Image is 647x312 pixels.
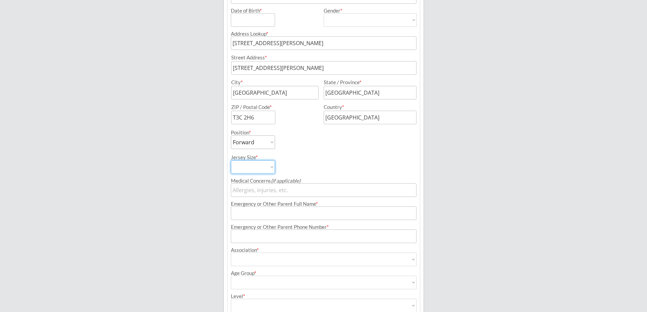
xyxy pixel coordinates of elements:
input: Street, City, Province/State [231,36,416,50]
div: State / Province [324,80,408,85]
div: Age Group [231,271,416,276]
div: Gender [324,8,417,13]
div: ZIP / Postal Code [231,105,318,110]
div: Street Address [231,55,416,60]
input: Allergies, injuries, etc. [231,183,416,197]
div: Jersey Size [231,155,266,160]
div: Level [231,294,416,299]
em: (if applicable) [271,178,301,184]
div: Position [231,130,266,135]
div: Address Lookup [231,31,416,36]
div: Association [231,247,416,253]
div: Date of Birth [231,8,266,13]
div: Emergency or Other Parent Full Name [231,201,416,206]
div: City [231,80,318,85]
div: Emergency or Other Parent Phone Number [231,224,416,230]
div: Country [324,105,408,110]
div: Medical Concerns [231,178,416,183]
